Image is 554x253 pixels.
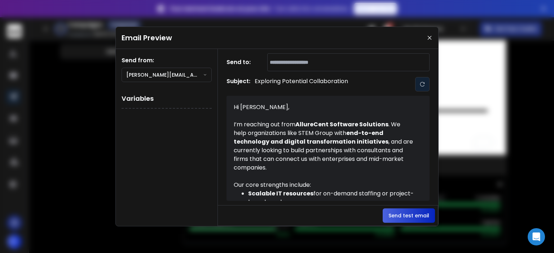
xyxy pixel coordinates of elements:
p: [PERSON_NAME][EMAIL_ADDRESS][DOMAIN_NAME] [126,71,203,78]
strong: end-to-end technology and digital transformation initiatives [234,129,388,146]
strong: AllureCent Software Solutions [295,120,388,128]
div: Our core strengths include: [234,181,414,189]
h1: Variables [122,89,212,109]
button: Send test email [383,208,435,223]
li: for on-demand staffing or project-based needs [248,189,414,207]
h1: Subject: [227,77,250,91]
div: Open Intercom Messenger [528,228,545,245]
h1: Send from: [122,56,212,65]
strong: Scalable IT resources [248,189,313,198]
p: Exploring Potential Collaboration [255,77,348,91]
h1: Send to: [227,58,255,67]
div: Hi [PERSON_NAME], [234,103,414,112]
h1: Email Preview [122,33,172,43]
div: I’m reaching out from . We help organizations like STEM Group with , and are currently looking to... [234,120,414,172]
